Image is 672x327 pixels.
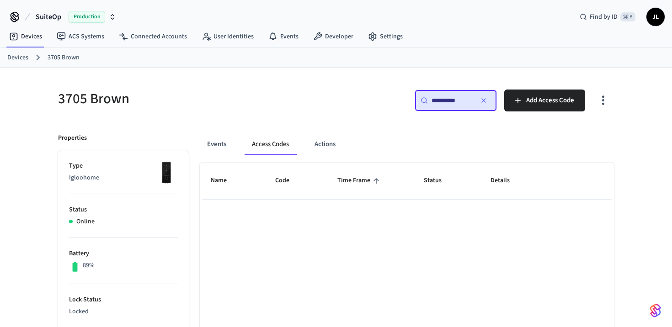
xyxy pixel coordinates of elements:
[69,249,178,258] p: Battery
[48,53,80,63] a: 3705 Brown
[200,133,614,155] div: ant example
[646,8,665,26] button: JL
[83,261,95,270] p: 89%
[200,133,234,155] button: Events
[58,90,331,108] h5: 3705 Brown
[211,174,239,188] span: Name
[650,303,661,318] img: SeamLogoGradient.69752ec5.svg
[194,28,261,45] a: User Identities
[69,205,178,215] p: Status
[69,307,178,316] p: Locked
[76,217,95,227] p: Online
[36,11,61,22] span: SuiteOp
[245,133,296,155] button: Access Codes
[49,28,112,45] a: ACS Systems
[306,28,361,45] a: Developer
[491,174,522,188] span: Details
[155,161,178,184] img: igloohome_deadbolt_2e
[647,9,664,25] span: JL
[307,133,343,155] button: Actions
[69,173,178,183] p: Igloohome
[7,53,28,63] a: Devices
[200,163,614,199] table: sticky table
[69,161,178,171] p: Type
[361,28,410,45] a: Settings
[572,9,643,25] div: Find by ID⌘ K
[424,174,453,188] span: Status
[504,90,585,111] button: Add Access Code
[69,295,178,305] p: Lock Status
[620,12,635,21] span: ⌘ K
[590,12,618,21] span: Find by ID
[69,11,105,23] span: Production
[275,174,301,188] span: Code
[526,95,574,106] span: Add Access Code
[58,133,87,143] p: Properties
[337,174,382,188] span: Time Frame
[112,28,194,45] a: Connected Accounts
[2,28,49,45] a: Devices
[261,28,306,45] a: Events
